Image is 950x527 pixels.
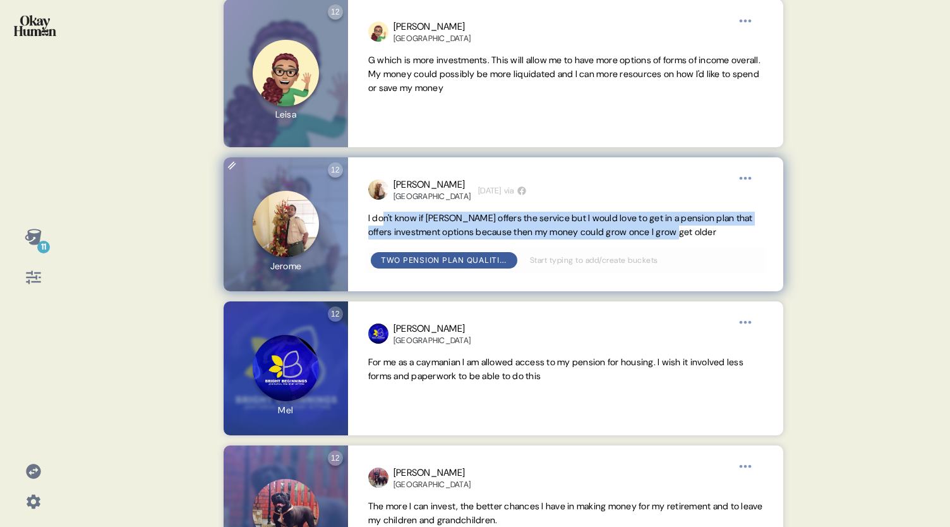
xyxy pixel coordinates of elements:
div: 12 [328,451,343,466]
img: profilepic_24531265989874100.jpg [368,468,388,488]
div: [PERSON_NAME] [394,178,471,192]
div: [GEOGRAPHIC_DATA] [394,336,471,346]
span: For me as a caymanian I am allowed access to my pension for housing. I wish it involved less form... [368,356,743,382]
input: Start typing to add/create buckets [522,253,761,267]
div: 12 [328,4,343,20]
span: G which is more investments. This will allow me to have more options of forms of income overall. ... [368,54,761,94]
img: profilepic_24407715398922045.jpg [368,179,388,200]
time: [DATE] [478,185,502,197]
div: [GEOGRAPHIC_DATA] [394,480,471,490]
span: I don't know if [PERSON_NAME] offers the service but I would love to get in a pension plan that o... [368,212,753,238]
div: 12 [328,306,343,322]
img: okayhuman.3b1b6348.png [14,15,56,36]
div: [PERSON_NAME] [394,466,471,480]
div: Two pension plan qualities stood above the rest: online self-service tools and more investment op... [381,255,507,266]
div: [GEOGRAPHIC_DATA] [394,33,471,44]
div: [PERSON_NAME] [394,322,471,336]
img: profilepic_24770760612556959.jpg [368,324,388,344]
span: via [504,185,515,197]
span: The more I can invest, the better chances I have in making money for my retirement and to leave m... [368,500,763,526]
div: 11 [37,241,50,253]
div: [PERSON_NAME] [394,20,471,34]
div: [GEOGRAPHIC_DATA] [394,191,471,202]
img: profilepic_31265162869793933.jpg [368,21,388,42]
div: 12 [328,162,343,178]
